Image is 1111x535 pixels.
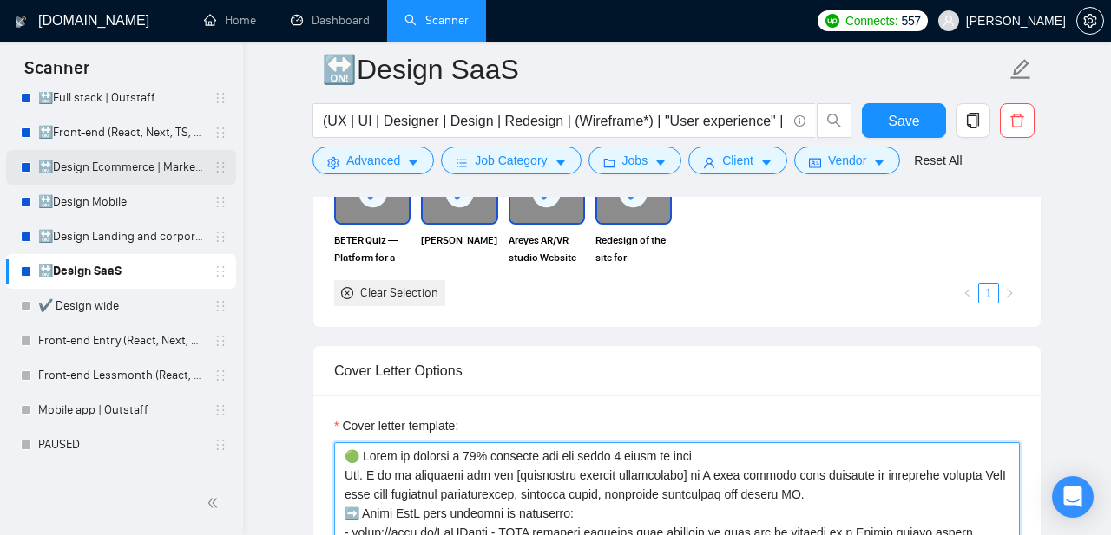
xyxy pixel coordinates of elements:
span: holder [214,160,227,174]
a: 🔛Design Mobile [38,185,203,219]
span: caret-down [407,156,419,169]
span: holder [214,334,227,348]
button: Save [862,103,946,138]
span: BETER Quiz — Platform for a leading igaming data provider [334,232,411,266]
button: right [999,283,1020,303]
a: 1 [979,284,998,303]
span: holder [214,195,227,209]
span: Connects: [845,11,897,30]
span: user [943,15,955,27]
button: barsJob Categorycaret-down [441,147,581,174]
span: Job Category [475,151,547,170]
a: 🔛Design SaaS [38,254,203,289]
a: Front-end Lessmonth (React, Next, TS, UI libr) | Outstaff [38,358,203,393]
span: idcard [809,156,821,169]
span: setting [327,156,339,169]
span: caret-down [654,156,667,169]
span: caret-down [555,156,567,169]
a: ✔️ Design wide [38,289,203,323]
span: Jobs [622,151,648,170]
a: 🔛Design Ecommerce | Marketplace [38,150,203,185]
span: holder [214,91,227,105]
span: caret-down [873,156,885,169]
span: holder [214,264,227,278]
button: settingAdvancedcaret-down [312,147,434,174]
li: 1 [978,283,999,303]
span: folder [603,156,615,169]
a: homeHome [204,13,256,28]
a: setting [1076,14,1104,28]
div: Open Intercom Messenger [1052,476,1094,518]
button: left [957,283,978,303]
a: PAUSED [38,427,203,462]
span: double-left [207,494,224,512]
span: Advanced [346,151,400,170]
a: 🔛Full stack | Outstaff [38,81,203,115]
span: Redesign of the site for consulting company [595,232,672,266]
img: upwork-logo.png [825,14,839,28]
button: copy [956,103,990,138]
span: Vendor [828,151,866,170]
span: setting [1077,14,1103,28]
button: search [817,103,851,138]
label: Cover letter template: [334,416,458,435]
span: Areyes AR/VR studio Website [509,232,585,266]
a: Reset All [914,151,962,170]
span: delete [1001,113,1034,128]
a: dashboardDashboard [291,13,370,28]
span: right [1004,288,1015,298]
div: Cover Letter Options [334,346,1020,395]
span: user [703,156,715,169]
span: edit [1009,58,1032,81]
span: holder [214,369,227,382]
span: close-circle [341,287,353,299]
button: folderJobscaret-down [588,147,682,174]
input: Scanner name... [322,48,1006,91]
a: 🔛Design Landing and corporate [38,219,203,254]
span: [PERSON_NAME] [421,232,497,266]
a: 🔛Front-end (React, Next, TS, UI libr) | Outstaff [38,115,203,150]
span: bars [456,156,468,169]
span: search [818,113,851,128]
span: holder [214,403,227,417]
span: left [963,288,973,298]
li: Previous Page [957,283,978,303]
input: Search Freelance Jobs... [323,110,786,132]
span: copy [957,113,989,128]
img: logo [15,8,27,36]
li: Next Page [999,283,1020,303]
span: holder [214,230,227,244]
a: OFF ✔️ Typescript & MUI & Tailwind | Outstaff [38,462,203,497]
span: Save [888,110,919,132]
button: delete [1000,103,1035,138]
a: Front-end Entry (React, Next, TS, UI libr) | Outstaff [38,323,203,358]
button: userClientcaret-down [688,147,787,174]
span: holder [214,438,227,452]
span: Client [722,151,753,170]
a: searchScanner [404,13,469,28]
span: holder [214,299,227,313]
span: info-circle [794,115,805,127]
span: Scanner [10,55,103,92]
span: 557 [901,11,920,30]
span: caret-down [760,156,772,169]
button: idcardVendorcaret-down [794,147,900,174]
a: Mobile app | Outstaff [38,393,203,427]
span: holder [214,126,227,140]
div: Clear Selection [360,284,438,303]
button: setting [1076,7,1104,35]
